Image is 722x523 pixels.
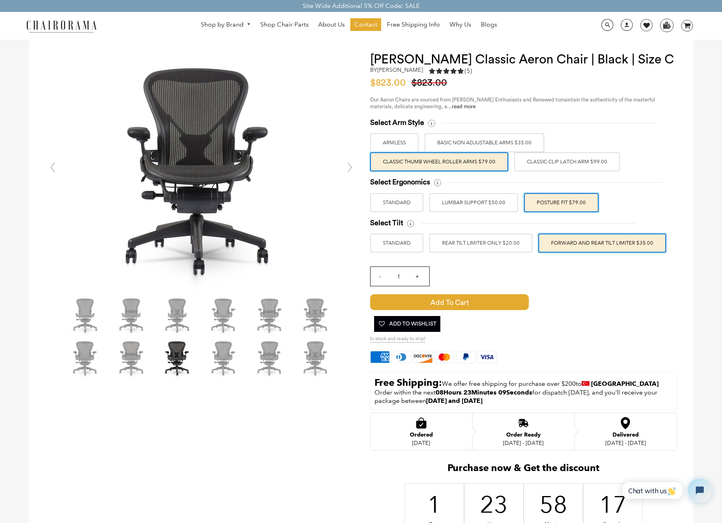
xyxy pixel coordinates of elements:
h1: [PERSON_NAME] Classic Aeron Chair | Black | Size C [370,52,678,67]
img: DSC_4522_188c2bda-547b-4b46-a377-96a33bf4c4aa_grande.jpg [83,52,321,290]
span: Shop Chair Parts [260,21,309,29]
a: Shop Chair Parts [256,18,313,31]
label: STANDARD [370,234,423,253]
span: 08Hours 23Minutes 09Seconds [436,389,532,396]
a: Blogs [477,18,501,31]
div: [DATE] - [DATE] [503,440,543,446]
a: read more [452,104,476,109]
span: Why Us [449,21,471,29]
a: About Us [314,18,349,31]
img: Herman Miller Classic Aeron Chair | Black | Size C - chairorama [250,339,290,378]
img: Herman Miller Classic Aeron Chair | Black | Size C - chairorama [66,339,106,378]
strong: [GEOGRAPHIC_DATA] [591,380,659,387]
strong: [DATE] and [DATE] [426,397,482,404]
img: chairorama [22,19,101,33]
span: (5) [465,67,472,75]
label: FORWARD AND REAR TILT LIMITER $35.00 [538,234,666,253]
div: 58 [547,489,560,520]
span: $823.00 [370,78,410,88]
strong: Free Shipping: [374,377,442,388]
div: 17 [606,489,619,520]
div: 5.0 rating (5 votes) [429,67,472,75]
img: Herman Miller Classic Aeron Chair | Black | Size C - chairorama [296,339,336,378]
input: + [408,267,427,286]
div: 1 [428,489,441,520]
div: Order Ready [503,432,543,438]
button: Add to Cart [370,294,585,310]
span: About Us [318,21,345,29]
p: Order within the next for dispatch [DATE], and you'll receive your package between [374,389,673,405]
span: Contact [354,21,377,29]
div: [DATE] - [DATE] [605,440,646,446]
span: Our Aeron Chairs are sourced from [PERSON_NAME] Enthusiasts and Renewed to [370,97,560,102]
span: Free Shipping Info [387,21,440,29]
div: Ordered [410,432,433,438]
span: We offer free shipping for purchase over $200 [442,380,576,387]
img: WhatsApp_Image_2024-07-12_at_16.23.01.webp [661,19,673,31]
span: Select Arm Style [370,118,424,127]
label: LUMBAR SUPPORT $50.00 [429,193,518,212]
h2: Purchase now & Get the discount [370,462,678,478]
a: [PERSON_NAME] [377,66,423,73]
span: Add to Cart [370,294,529,310]
label: REAR TILT LIMITER ONLY $20.00 [429,234,532,253]
a: Shop by Brand [197,19,255,31]
img: Herman Miller Classic Aeron Chair | Black | Size C - chairorama [158,296,198,335]
div: Delivered [605,432,646,438]
a: Contact [350,18,381,31]
span: Select Ergonomics [370,178,430,187]
h2: by [370,67,423,73]
label: Classic Thumb Wheel Roller Arms $79.00 [370,152,508,171]
img: Herman Miller Classic Aeron Chair | Black | Size C - chairorama [204,296,244,335]
nav: DesktopNavigation [135,18,563,33]
a: Why Us [445,18,475,31]
span: In stock and ready to ship! [370,336,426,343]
img: Herman Miller Classic Aeron Chair | Black | Size C - chairorama [112,339,152,378]
img: Herman Miller Classic Aeron Chair | Black | Size C - chairorama [204,339,244,378]
div: 23 [487,489,500,520]
label: BASIC NON ADJUSTABLE ARMS $35.00 [424,133,544,152]
label: POSTURE FIT $79.00 [524,193,599,212]
p: to [374,376,673,389]
img: Herman Miller Classic Aeron Chair | Black | Size C - chairorama [296,296,336,335]
img: Herman Miller Classic Aeron Chair | Black | Size C - chairorama [66,296,106,335]
a: 5.0 rating (5 votes) [429,67,472,77]
div: [DATE] [410,440,433,446]
span: $823.00 [411,78,451,88]
img: Herman Miller Classic Aeron Chair | Black | Size C - chairorama [158,339,198,378]
img: Herman Miller Classic Aeron Chair | Black | Size C - chairorama [250,296,290,335]
label: STANDARD [370,193,423,212]
span: Select Tilt [370,218,403,228]
input: - [371,267,390,286]
label: Classic Clip Latch Arm $99.00 [514,152,620,171]
img: Herman Miller Classic Aeron Chair | Black | Size C - chairorama [112,296,152,335]
iframe: Tidio Chat [614,472,718,509]
span: Blogs [481,21,497,29]
a: Free Shipping Info [383,18,444,31]
label: ARMLESS [370,133,419,152]
button: Add To Wishlist [374,316,440,332]
span: Add To Wishlist [378,316,436,332]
